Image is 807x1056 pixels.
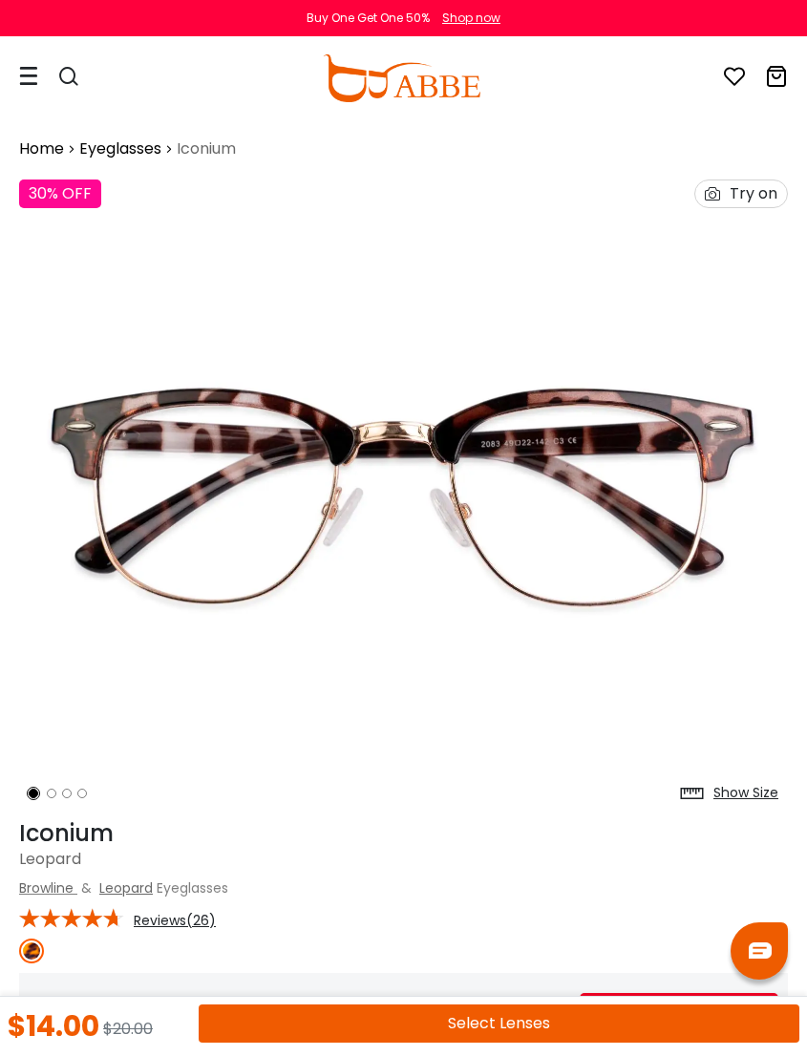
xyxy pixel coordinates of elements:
span: Reviews(26) [134,912,216,929]
img: abbeglasses.com [323,54,479,102]
div: Show Size [713,783,778,803]
div: $20.00 [103,1012,153,1041]
span: Eyeglasses [157,878,228,898]
div: 30% OFF [19,180,101,208]
a: Shop now [433,10,500,26]
div: Try on [730,180,777,207]
span: Leopard [19,848,81,870]
h1: Iconium [19,820,788,848]
a: Browline [19,878,74,898]
span: $14.00 [29,993,89,1020]
span: Iconium [177,137,236,160]
a: Eyeglasses [79,137,161,160]
div: Buy One Get One 50% [307,10,430,27]
a: Leopard [99,878,153,898]
div: $14.00 [8,1012,99,1041]
img: Iconium Leopard Metal , Combination , Plastic Eyeglasses , NosePads Frames from ABBE Glasses [19,170,788,811]
button: Select Lenses [199,1004,799,1043]
img: chat [749,942,772,959]
div: Shop now [442,10,500,27]
a: Home [19,137,64,160]
span: & [77,878,96,898]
